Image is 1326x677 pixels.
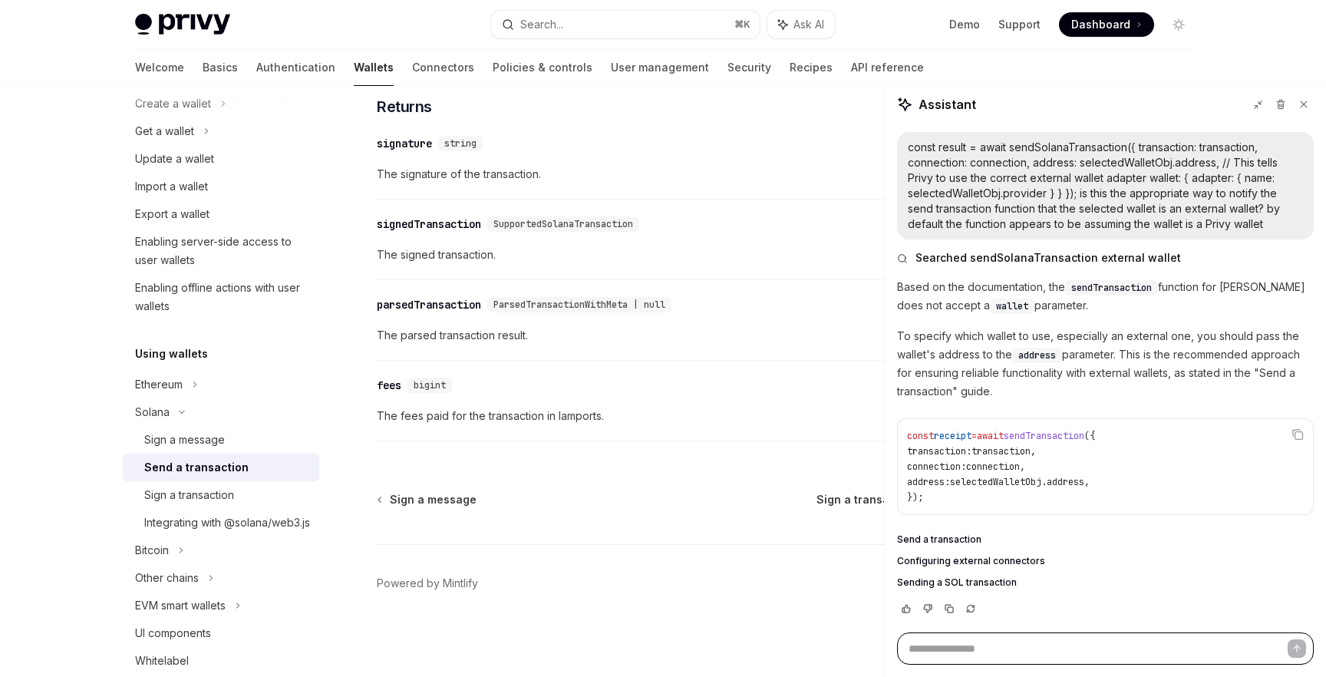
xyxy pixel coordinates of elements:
[377,326,930,345] span: The parsed transaction result.
[377,297,481,312] div: parsedTransaction
[123,619,319,647] a: UI components
[897,250,1314,266] button: Searched sendSolanaTransaction external wallet
[135,375,183,394] div: Ethereum
[144,431,225,449] div: Sign a message
[790,49,833,86] a: Recipes
[1071,17,1130,32] span: Dashboard
[135,49,184,86] a: Welcome
[950,476,1041,488] span: selectedWalletObj
[135,541,169,560] div: Bitcoin
[123,173,319,200] a: Import a wallet
[493,49,592,86] a: Policies & controls
[377,136,432,151] div: signature
[123,274,319,320] a: Enabling offline actions with user wallets
[377,576,478,591] a: Powered by Mintlify
[611,49,709,86] a: User management
[135,150,214,168] div: Update a wallet
[907,430,934,442] span: const
[816,492,929,507] a: Sign a transaction
[135,233,310,269] div: Enabling server-side access to user wallets
[144,458,249,477] div: Send a transaction
[203,49,238,86] a: Basics
[1018,349,1056,362] span: address
[915,250,1181,266] span: Searched sendSolanaTransaction external wallet
[444,137,477,150] span: string
[1041,476,1047,488] span: .
[123,454,319,481] a: Send a transaction
[897,576,1017,589] span: Sending a SOL transaction
[135,177,208,196] div: Import a wallet
[135,205,209,223] div: Export a wallet
[949,17,980,32] a: Demo
[1020,461,1025,473] span: ,
[907,445,971,457] span: transaction:
[1059,12,1154,37] a: Dashboard
[135,14,230,35] img: light logo
[971,430,977,442] span: =
[1047,476,1084,488] span: address
[123,509,319,537] a: Integrating with @solana/web3.js
[767,11,835,38] button: Ask AI
[123,647,319,675] a: Whitelabel
[144,514,310,532] div: Integrating with @solana/web3.js
[491,11,760,38] button: Search...⌘K
[377,165,930,183] span: The signature of the transaction.
[851,49,924,86] a: API reference
[1071,282,1152,294] span: sendTransaction
[897,555,1314,567] a: Configuring external connectors
[123,145,319,173] a: Update a wallet
[123,426,319,454] a: Sign a message
[897,533,1314,546] a: Send a transaction
[971,445,1031,457] span: transaction
[493,299,665,311] span: ParsedTransactionWithMeta | null
[897,327,1314,401] p: To specify which wallet to use, especially an external one, you should pass the wallet's address ...
[977,430,1004,442] span: await
[907,491,923,504] span: });
[793,17,824,32] span: Ask AI
[144,486,234,504] div: Sign a transaction
[256,49,335,86] a: Authentication
[377,96,432,117] span: Returns
[1288,424,1308,444] button: Copy the contents from the code block
[934,430,971,442] span: receipt
[135,403,170,421] div: Solana
[897,533,981,546] span: Send a transaction
[123,228,319,274] a: Enabling server-side access to user wallets
[135,652,189,670] div: Whitelabel
[1166,12,1191,37] button: Toggle dark mode
[1084,430,1095,442] span: ({
[919,95,976,114] span: Assistant
[727,49,771,86] a: Security
[135,345,208,363] h5: Using wallets
[135,569,199,587] div: Other chains
[897,555,1045,567] span: Configuring external connectors
[897,576,1314,589] a: Sending a SOL transaction
[907,476,950,488] span: address:
[414,379,446,391] span: bigint
[135,122,194,140] div: Get a wallet
[966,461,1020,473] span: connection
[493,218,633,230] span: SupportedSolanaTransaction
[377,216,481,232] div: signedTransaction
[135,624,211,642] div: UI components
[908,140,1303,232] div: const result = await sendSolanaTransaction({ transaction: transaction, connection: connection, ad...
[907,461,966,473] span: connection:
[378,492,477,507] a: Sign a message
[390,492,477,507] span: Sign a message
[1084,476,1090,488] span: ,
[135,279,310,315] div: Enabling offline actions with user wallets
[1004,430,1084,442] span: sendTransaction
[123,481,319,509] a: Sign a transaction
[897,278,1314,315] p: Based on the documentation, the function for [PERSON_NAME] does not accept a parameter.
[816,492,917,507] span: Sign a transaction
[123,200,319,228] a: Export a wallet
[998,17,1041,32] a: Support
[520,15,563,34] div: Search...
[377,246,930,264] span: The signed transaction.
[377,407,930,425] span: The fees paid for the transaction in lamports.
[412,49,474,86] a: Connectors
[377,378,401,393] div: fees
[1288,639,1306,658] button: Send message
[734,18,750,31] span: ⌘ K
[996,300,1028,312] span: wallet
